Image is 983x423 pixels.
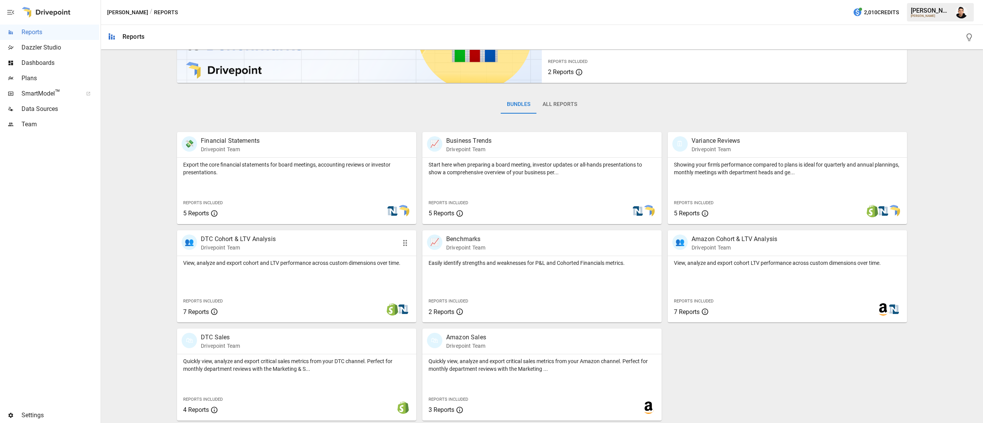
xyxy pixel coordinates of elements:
[911,7,951,14] div: [PERSON_NAME]
[201,136,260,145] p: Financial Statements
[864,8,899,17] span: 2,010 Credits
[22,28,99,37] span: Reports
[182,333,197,348] div: 🛍
[672,136,688,152] div: 🗓
[397,205,409,217] img: smart model
[183,406,209,413] span: 4 Reports
[877,303,889,316] img: amazon
[429,308,454,316] span: 2 Reports
[22,43,99,52] span: Dazzler Studio
[446,136,491,145] p: Business Trends
[446,333,486,342] p: Amazon Sales
[692,244,777,251] p: Drivepoint Team
[201,342,240,350] p: Drivepoint Team
[674,161,901,176] p: Showing your firm's performance compared to plans is ideal for quarterly and annual plannings, mo...
[201,244,276,251] p: Drivepoint Team
[183,259,410,267] p: View, analyze and export cohort and LTV performance across custom dimensions over time.
[183,357,410,373] p: Quickly view, analyze and export critical sales metrics from your DTC channel. Perfect for monthl...
[446,342,486,350] p: Drivepoint Team
[674,200,713,205] span: Reports Included
[642,205,655,217] img: smart model
[548,59,587,64] span: Reports Included
[642,402,655,414] img: amazon
[22,411,99,420] span: Settings
[427,136,442,152] div: 📈
[107,8,148,17] button: [PERSON_NAME]
[429,299,468,304] span: Reports Included
[183,308,209,316] span: 7 Reports
[22,58,99,68] span: Dashboards
[22,74,99,83] span: Plans
[536,95,583,114] button: All Reports
[429,210,454,217] span: 5 Reports
[397,402,409,414] img: shopify
[22,120,99,129] span: Team
[888,303,900,316] img: netsuite
[122,33,144,40] div: Reports
[446,235,485,244] p: Benchmarks
[674,210,700,217] span: 5 Reports
[674,308,700,316] span: 7 Reports
[22,104,99,114] span: Data Sources
[429,357,655,373] p: Quickly view, analyze and export critical sales metrics from your Amazon channel. Perfect for mon...
[429,397,468,402] span: Reports Included
[182,136,197,152] div: 💸
[55,88,60,97] span: ™
[183,299,223,304] span: Reports Included
[692,136,740,145] p: Variance Reviews
[429,406,454,413] span: 3 Reports
[183,210,209,217] span: 5 Reports
[955,6,968,18] img: Francisco Sanchez
[183,200,223,205] span: Reports Included
[501,95,536,114] button: Bundles
[674,299,713,304] span: Reports Included
[183,161,410,176] p: Export the core financial statements for board meetings, accounting reviews or investor presentat...
[183,397,223,402] span: Reports Included
[429,259,655,267] p: Easily identify strengths and weaknesses for P&L and Cohorted Financials metrics.
[632,205,644,217] img: netsuite
[427,235,442,250] div: 📈
[22,89,78,98] span: SmartModel
[866,205,879,217] img: shopify
[850,5,902,20] button: 2,010Credits
[150,8,152,17] div: /
[911,14,951,18] div: [PERSON_NAME]
[951,2,972,23] button: Francisco Sanchez
[182,235,197,250] div: 👥
[386,303,399,316] img: shopify
[201,333,240,342] p: DTC Sales
[548,68,574,76] span: 2 Reports
[888,205,900,217] img: smart model
[692,235,777,244] p: Amazon Cohort & LTV Analysis
[397,303,409,316] img: netsuite
[672,235,688,250] div: 👥
[429,200,468,205] span: Reports Included
[427,333,442,348] div: 🛍
[429,161,655,176] p: Start here when preparing a board meeting, investor updates or all-hands presentations to show a ...
[446,145,491,153] p: Drivepoint Team
[201,235,276,244] p: DTC Cohort & LTV Analysis
[201,145,260,153] p: Drivepoint Team
[386,205,399,217] img: netsuite
[446,244,485,251] p: Drivepoint Team
[877,205,889,217] img: netsuite
[674,259,901,267] p: View, analyze and export cohort LTV performance across custom dimensions over time.
[692,145,740,153] p: Drivepoint Team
